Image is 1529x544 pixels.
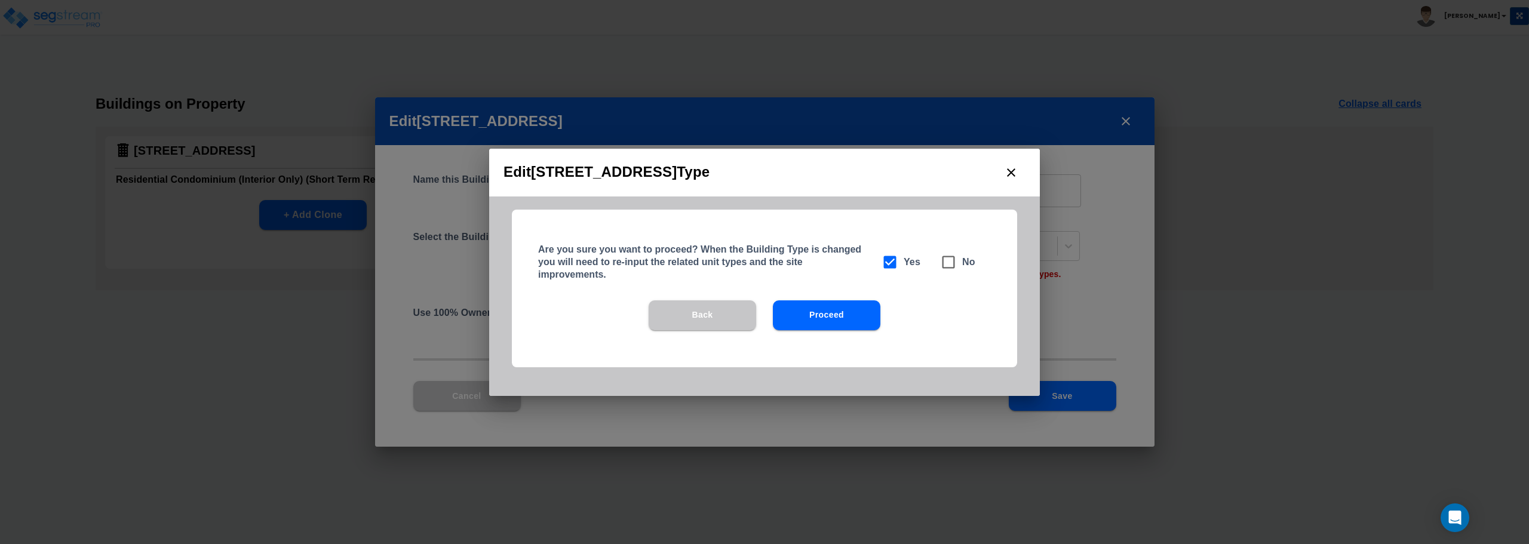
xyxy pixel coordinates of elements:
[773,300,880,330] button: Proceed
[962,254,975,271] h6: No
[997,158,1026,187] button: close
[649,300,756,330] button: Back
[904,254,920,271] h6: Yes
[538,243,867,281] h5: Are you sure you want to proceed? When the Building Type is changed you will need to re-input the...
[1441,503,1469,532] div: Open Intercom Messenger
[489,149,1040,196] h2: Edit [STREET_ADDRESS] Type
